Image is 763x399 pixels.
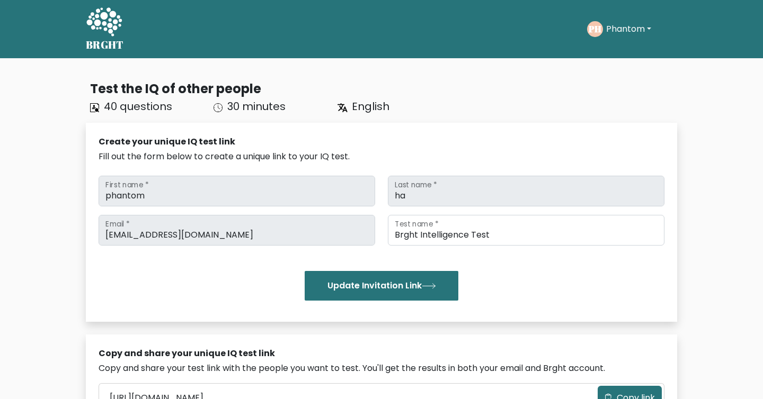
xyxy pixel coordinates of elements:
span: 30 minutes [227,99,286,114]
button: Phantom [603,22,654,36]
button: Update Invitation Link [305,271,458,301]
a: BRGHT [86,4,124,54]
div: Test the IQ of other people [90,79,677,98]
span: 40 questions [104,99,172,114]
div: Create your unique IQ test link [99,135,664,148]
span: English [352,99,389,114]
div: Fill out the form below to create a unique link to your IQ test. [99,150,664,163]
input: Email [99,215,375,246]
div: Copy and share your test link with the people you want to test. You'll get the results in both yo... [99,362,664,375]
h5: BRGHT [86,39,124,51]
input: First name [99,176,375,206]
input: Last name [388,176,664,206]
text: PH [588,23,601,35]
input: Test name [388,215,664,246]
div: Copy and share your unique IQ test link [99,347,664,360]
